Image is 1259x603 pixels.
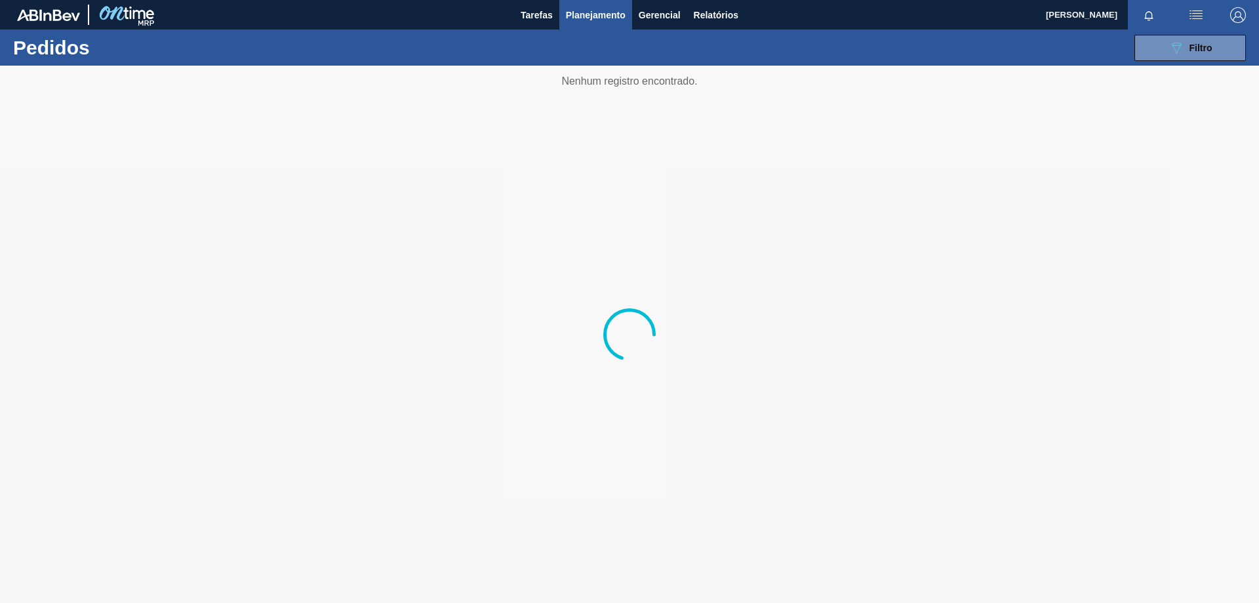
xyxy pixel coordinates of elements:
[17,9,80,21] img: TNhmsLtSVTkK8tSr43FrP2fwEKptu5GPRR3wAAAABJRU5ErkJggg==
[1128,6,1170,24] button: Notificações
[521,7,553,23] span: Tarefas
[639,7,681,23] span: Gerencial
[1134,35,1246,61] button: Filtro
[694,7,738,23] span: Relatórios
[566,7,626,23] span: Planejamento
[1189,43,1212,53] span: Filtro
[1188,7,1204,23] img: userActions
[1230,7,1246,23] img: Logout
[13,40,209,55] h1: Pedidos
